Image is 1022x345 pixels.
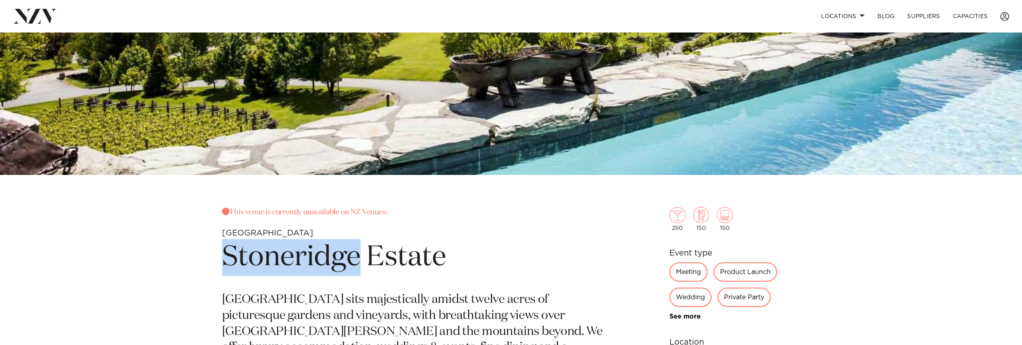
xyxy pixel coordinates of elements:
[669,207,685,223] img: cocktail.png
[714,262,777,282] div: Product Launch
[669,288,712,307] div: Wedding
[669,262,708,282] div: Meeting
[815,8,871,25] a: Locations
[717,207,733,231] div: 150
[693,207,709,223] img: dining.png
[669,207,685,231] div: 250
[222,207,612,218] p: This venue is currently unavailable on NZ Venues.
[718,288,771,307] div: Private Party
[871,8,901,25] a: BLOG
[669,247,800,259] h6: Event type
[13,9,57,23] img: nzv-logo.png
[222,239,612,276] h1: Stoneridge Estate
[947,8,994,25] a: Capacities
[222,229,313,237] small: [GEOGRAPHIC_DATA]
[693,207,709,231] div: 150
[717,207,733,223] img: theatre.png
[901,8,946,25] a: SUPPLIERS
